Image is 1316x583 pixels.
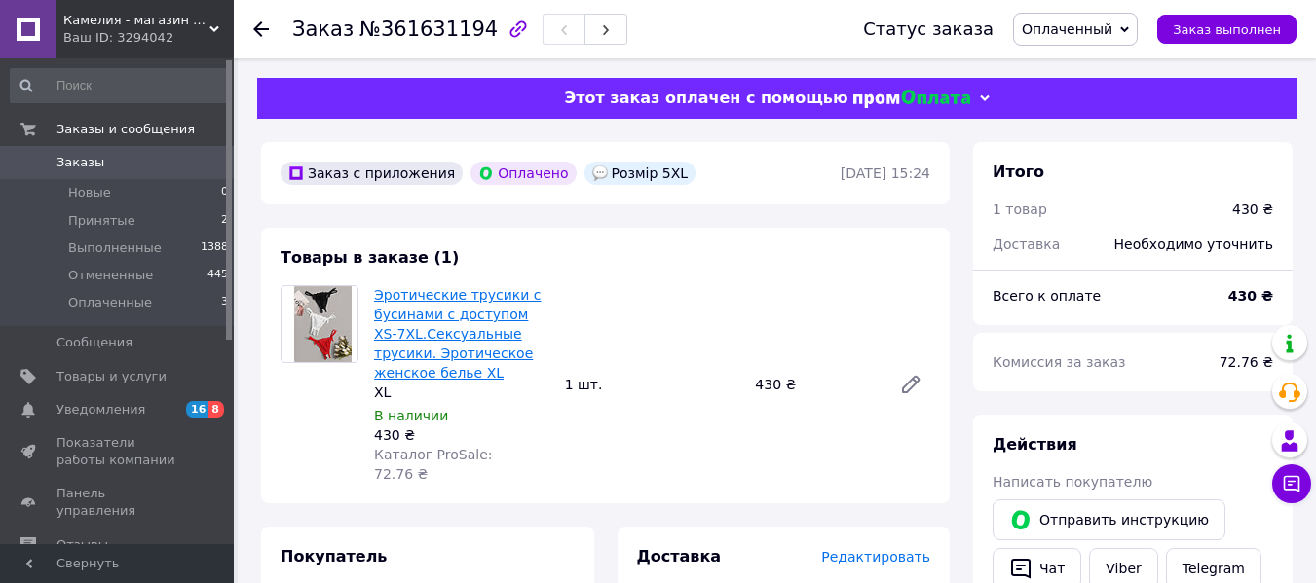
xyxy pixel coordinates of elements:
[10,68,230,103] input: Поиск
[221,184,228,201] span: 0
[747,371,884,398] div: 430 ₴
[470,162,576,185] div: Оплачено
[1103,223,1285,266] div: Необходимо уточнить
[1220,354,1273,370] span: 72.76 ₴
[56,121,195,138] span: Заказы и сообщения
[221,294,228,311] span: 3
[56,536,108,554] span: Отзывы
[63,12,209,29] span: Камелия - магазин соблазнительного женского нижнего белья р. XS-6XL.
[993,201,1047,217] span: 1 товар
[68,267,153,284] span: Отмененные
[68,239,162,257] span: Выполненные
[221,212,228,230] span: 2
[68,184,111,201] span: Новые
[993,237,1060,252] span: Доставка
[359,18,498,41] span: №361631194
[281,547,387,565] span: Покупатель
[56,368,167,385] span: Товары и услуги
[56,434,180,469] span: Показатели работы компании
[292,18,354,41] span: Заказ
[592,165,608,181] img: :speech_balloon:
[841,165,930,181] time: [DATE] 15:24
[557,371,748,398] div: 1 шт.
[584,162,696,185] div: Розмір 5XL
[1272,464,1311,503] button: Чат с покупателем
[68,212,135,230] span: Принятые
[208,401,224,418] span: 8
[56,154,104,171] span: Заказы
[56,485,180,520] span: Панель управления
[287,286,353,362] img: Эротические трусики с бусинами с доступом XS-7XL.Сексуальные трусики. Эротическое женское белье XL
[891,365,930,404] a: Редактировать
[281,248,459,267] span: Товары в заказе (1)
[68,294,152,311] span: Оплаченные
[201,239,228,257] span: 1388
[993,163,1044,181] span: Итого
[374,425,549,445] div: 430 ₴
[253,19,269,39] div: Вернуться назад
[1228,288,1273,304] b: 430 ₴
[207,267,228,284] span: 445
[637,547,722,565] span: Доставка
[374,408,448,423] span: В наличии
[853,90,970,108] img: evopay logo
[1232,200,1273,219] div: 430 ₴
[1022,21,1112,37] span: Оплаченный
[186,401,208,418] span: 16
[993,474,1152,490] span: Написать покупателю
[1173,22,1281,37] span: Заказ выполнен
[56,334,132,351] span: Сообщения
[56,401,145,419] span: Уведомления
[1157,15,1297,44] button: Заказ выполнен
[993,499,1225,540] button: Отправить инструкцию
[374,447,492,482] span: Каталог ProSale: 72.76 ₴
[993,354,1126,370] span: Комиссия за заказ
[863,19,994,39] div: Статус заказа
[993,288,1101,304] span: Всего к оплате
[374,287,542,381] a: Эротические трусики с бусинами с доступом XS-7XL.Сексуальные трусики. Эротическое женское белье XL
[993,435,1077,454] span: Действия
[821,549,930,565] span: Редактировать
[63,29,234,47] div: Ваш ID: 3294042
[564,89,847,107] span: Этот заказ оплачен с помощью
[374,383,549,402] div: XL
[281,162,463,185] div: Заказ с приложения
